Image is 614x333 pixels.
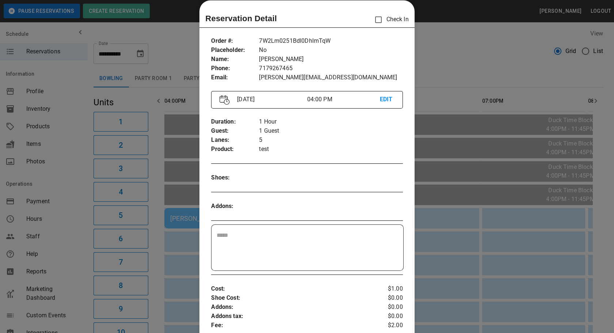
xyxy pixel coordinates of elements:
p: [DATE] [234,95,307,104]
p: $0.00 [371,303,403,312]
p: Shoes : [211,173,259,182]
p: [PERSON_NAME][EMAIL_ADDRESS][DOMAIN_NAME] [259,73,403,82]
p: Guest : [211,126,259,136]
p: Product : [211,145,259,154]
p: Addons tax : [211,312,371,321]
p: Duration : [211,117,259,126]
p: Reservation Detail [205,12,277,24]
p: $0.00 [371,294,403,303]
p: test [259,145,403,154]
p: $1.00 [371,284,403,294]
p: No [259,46,403,55]
p: [PERSON_NAME] [259,55,403,64]
p: Addons : [211,202,259,211]
p: 5 [259,136,403,145]
p: Placeholder : [211,46,259,55]
img: Vector [220,95,230,105]
p: 04:00 PM [307,95,380,104]
p: Phone : [211,64,259,73]
p: $2.00 [371,321,403,330]
p: Lanes : [211,136,259,145]
p: Order # : [211,37,259,46]
p: 7W2Lm0251Bdl0DhlmTqW [259,37,403,46]
p: $0.00 [371,312,403,321]
p: Cost : [211,284,371,294]
p: Check In [371,12,408,27]
p: Email : [211,73,259,82]
p: 1 Guest [259,126,403,136]
p: Name : [211,55,259,64]
p: Fee : [211,321,371,330]
p: EDIT [380,95,394,104]
p: Shoe Cost : [211,294,371,303]
p: Addons : [211,303,371,312]
p: 1 Hour [259,117,403,126]
p: 7179267465 [259,64,403,73]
